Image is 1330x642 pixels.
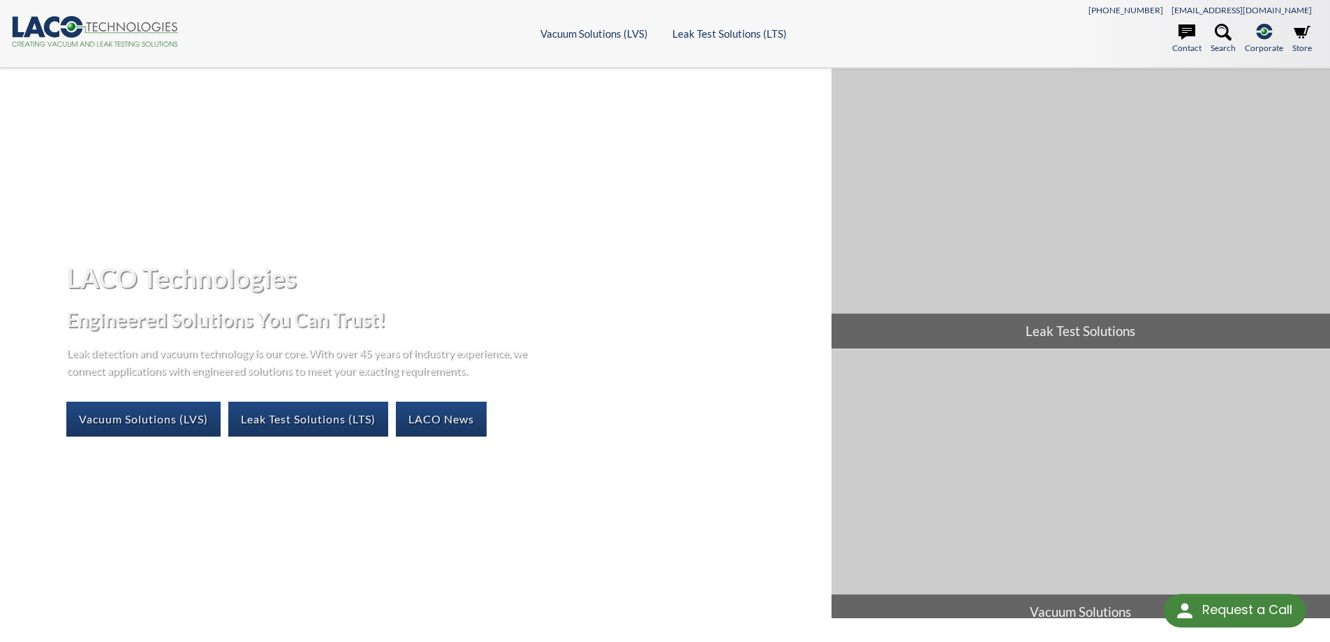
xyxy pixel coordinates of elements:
div: Request a Call [1164,594,1306,627]
img: round button [1174,599,1196,622]
a: Contact [1172,24,1202,54]
a: Search [1211,24,1236,54]
h2: Engineered Solutions You Can Trust! [66,307,820,333]
span: Leak Test Solutions [832,314,1330,349]
a: Vacuum Solutions (LVS) [66,402,221,437]
a: Leak Test Solutions (LTS) [672,27,787,40]
a: Vacuum Solutions (LVS) [540,27,648,40]
a: [PHONE_NUMBER] [1088,5,1163,15]
a: Leak Test Solutions [832,68,1330,349]
a: [EMAIL_ADDRESS][DOMAIN_NAME] [1172,5,1312,15]
h1: LACO Technologies [66,261,820,295]
p: Leak detection and vacuum technology is our core. With over 45 years of industry experience, we c... [66,344,534,379]
a: Vacuum Solutions [832,349,1330,629]
a: Leak Test Solutions (LTS) [228,402,388,437]
span: Vacuum Solutions [832,594,1330,629]
span: Corporate [1245,41,1283,54]
a: Store [1292,24,1312,54]
a: LACO News [396,402,487,437]
div: Request a Call [1202,594,1292,626]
